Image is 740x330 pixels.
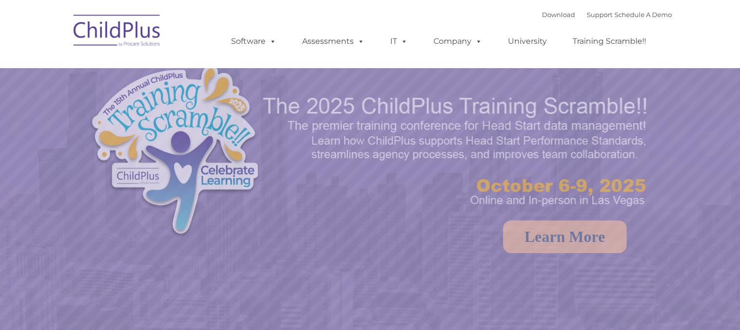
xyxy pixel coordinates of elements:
[542,11,575,18] a: Download
[292,32,374,51] a: Assessments
[542,11,672,18] font: |
[69,8,166,56] img: ChildPlus by Procare Solutions
[380,32,417,51] a: IT
[563,32,656,51] a: Training Scramble!!
[503,220,627,253] a: Learn More
[614,11,672,18] a: Schedule A Demo
[587,11,613,18] a: Support
[221,32,286,51] a: Software
[498,32,557,51] a: University
[424,32,492,51] a: Company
